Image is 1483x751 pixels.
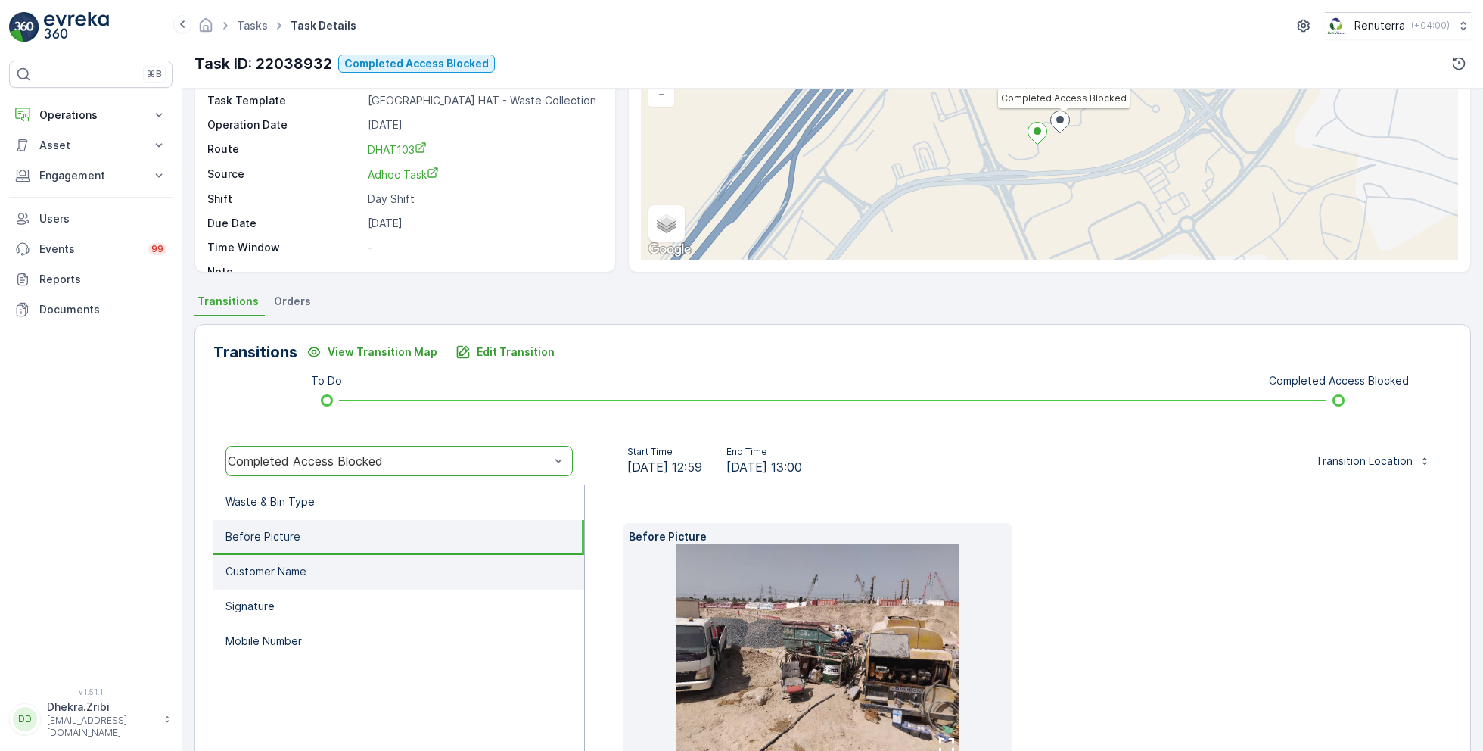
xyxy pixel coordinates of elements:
[39,108,142,123] p: Operations
[368,167,599,182] a: Adhoc Task
[328,344,437,360] p: View Transition Map
[9,12,39,42] img: logo
[446,340,564,364] button: Edit Transition
[9,204,173,234] a: Users
[213,341,297,363] p: Transitions
[9,234,173,264] a: Events99
[288,18,359,33] span: Task Details
[228,454,549,468] div: Completed Access Blocked
[225,634,302,649] p: Mobile Number
[237,19,268,32] a: Tasks
[368,142,599,157] a: DHAT103
[39,272,166,287] p: Reports
[9,130,173,160] button: Asset
[368,168,439,181] span: Adhoc Task
[627,458,702,476] span: [DATE] 12:59
[9,100,173,130] button: Operations
[368,143,427,156] span: DHAT103
[47,715,156,739] p: [EMAIL_ADDRESS][DOMAIN_NAME]
[39,211,166,226] p: Users
[39,242,139,257] p: Events
[207,192,362,207] p: Shift
[297,340,446,364] button: View Transition Map
[207,264,362,279] p: Note
[9,687,173,696] span: v 1.51.1
[13,707,37,731] div: DD
[9,294,173,325] a: Documents
[477,344,555,360] p: Edit Transition
[658,87,666,100] span: −
[1325,17,1348,34] img: Screenshot_2024-07-26_at_13.33.01.png
[645,240,695,260] a: Open this area in Google Maps (opens a new window)
[311,373,342,388] p: To Do
[368,117,599,132] p: [DATE]
[1354,18,1405,33] p: Renuterra
[1316,453,1413,469] p: Transition Location
[1269,373,1409,388] p: Completed Access Blocked
[39,168,142,183] p: Engagement
[207,216,362,231] p: Due Date
[207,167,362,182] p: Source
[225,564,306,579] p: Customer Name
[1411,20,1450,32] p: ( +04:00 )
[47,700,156,715] p: Dhekra.Zribi
[207,142,362,157] p: Route
[368,216,599,231] p: [DATE]
[368,192,599,207] p: Day Shift
[207,240,362,255] p: Time Window
[151,243,163,255] p: 99
[39,302,166,317] p: Documents
[39,138,142,153] p: Asset
[368,264,599,279] p: -
[207,117,362,132] p: Operation Date
[9,264,173,294] a: Reports
[650,207,683,240] a: Layers
[1325,12,1471,39] button: Renuterra(+04:00)
[225,529,300,544] p: Before Picture
[629,529,1006,544] p: Before Picture
[645,240,695,260] img: Google
[650,83,673,105] a: Zoom Out
[627,446,702,458] p: Start Time
[344,56,489,71] p: Completed Access Blocked
[197,23,214,36] a: Homepage
[1307,449,1440,473] button: Transition Location
[44,12,109,42] img: logo_light-DOdMpM7g.png
[197,294,259,309] span: Transitions
[147,68,162,80] p: ⌘B
[207,93,362,108] p: Task Template
[274,294,311,309] span: Orders
[338,55,495,73] button: Completed Access Blocked
[225,494,315,509] p: Waste & Bin Type
[9,160,173,191] button: Engagement
[368,93,599,108] p: [GEOGRAPHIC_DATA] HAT - Waste Collection
[194,52,332,75] p: Task ID: 22038932
[9,700,173,739] button: DDDhekra.Zribi[EMAIL_ADDRESS][DOMAIN_NAME]
[225,599,275,614] p: Signature
[726,446,802,458] p: End Time
[368,240,599,255] p: -
[726,458,802,476] span: [DATE] 13:00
